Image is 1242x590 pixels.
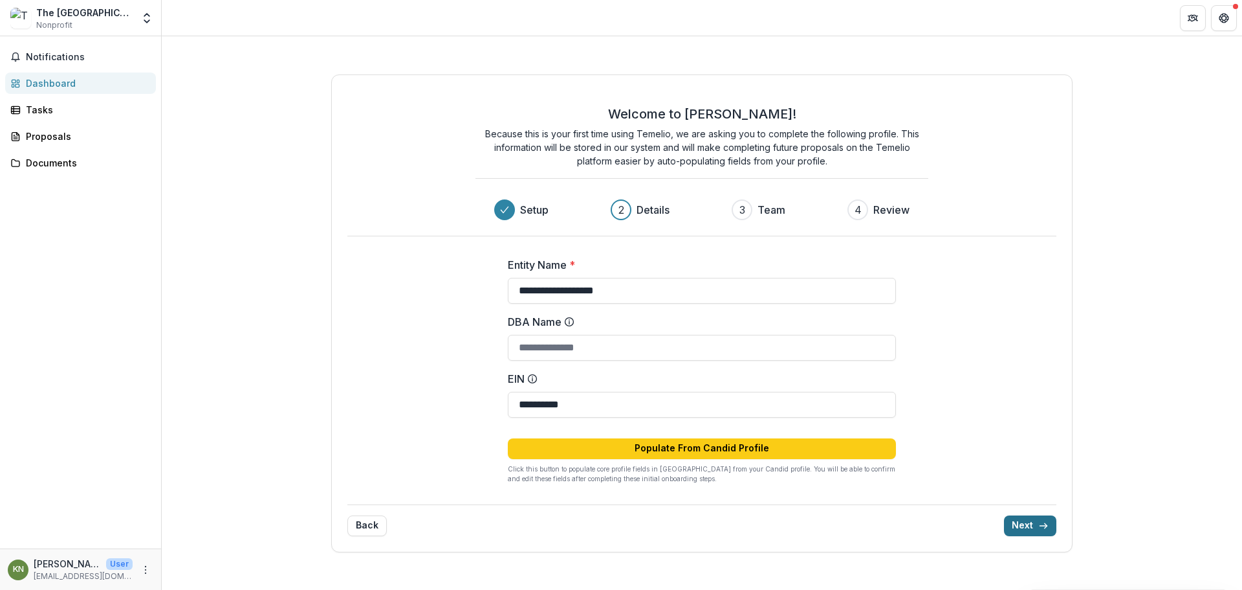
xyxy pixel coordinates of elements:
[5,47,156,67] button: Notifications
[1180,5,1206,31] button: Partners
[1004,516,1056,536] button: Next
[5,99,156,120] a: Tasks
[138,562,153,578] button: More
[508,257,888,273] label: Entity Name
[138,5,156,31] button: Open entity switcher
[5,73,156,94] a: Dashboard
[26,156,146,170] div: Documents
[520,202,549,218] h3: Setup
[106,558,133,570] p: User
[739,202,745,218] div: 3
[347,516,387,536] button: Back
[757,202,785,218] h3: Team
[26,103,146,117] div: Tasks
[34,571,133,582] p: [EMAIL_ADDRESS][DOMAIN_NAME]
[494,199,910,220] div: Progress
[855,202,862,218] div: 4
[26,130,146,143] div: Proposals
[26,52,151,63] span: Notifications
[508,464,896,484] p: Click this button to populate core profile fields in [GEOGRAPHIC_DATA] from your Candid profile. ...
[26,76,146,90] div: Dashboard
[873,202,910,218] h3: Review
[5,152,156,174] a: Documents
[508,371,888,387] label: EIN
[508,314,888,330] label: DBA Name
[34,557,101,571] p: [PERSON_NAME]
[618,202,624,218] div: 2
[1211,5,1237,31] button: Get Help
[637,202,670,218] h3: Details
[36,19,72,31] span: Nonprofit
[10,8,31,28] img: The Montrose Center
[5,126,156,147] a: Proposals
[608,106,796,122] h2: Welcome to [PERSON_NAME]!
[13,565,24,574] div: Kelly Nicholls
[36,6,133,19] div: The [GEOGRAPHIC_DATA]
[475,127,928,168] p: Because this is your first time using Temelio, we are asking you to complete the following profil...
[508,438,896,459] button: Populate From Candid Profile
